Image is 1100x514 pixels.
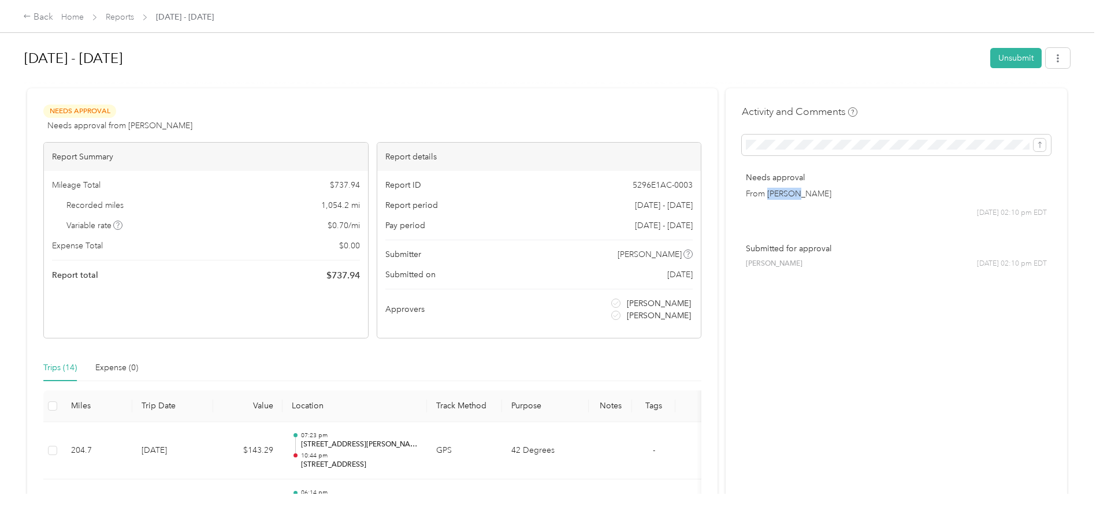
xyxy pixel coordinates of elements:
[61,12,84,22] a: Home
[667,269,693,281] span: [DATE]
[385,269,436,281] span: Submitted on
[62,422,132,480] td: 204.7
[43,362,77,374] div: Trips (14)
[52,240,103,252] span: Expense Total
[23,10,53,24] div: Back
[47,120,192,132] span: Needs approval from [PERSON_NAME]
[43,105,116,118] span: Needs Approval
[156,11,214,23] span: [DATE] - [DATE]
[653,445,655,455] span: -
[746,259,802,269] span: [PERSON_NAME]
[66,219,123,232] span: Variable rate
[742,105,857,119] h4: Activity and Comments
[977,208,1047,218] span: [DATE] 02:10 pm EDT
[1035,449,1100,514] iframe: Everlance-gr Chat Button Frame
[95,362,138,374] div: Expense (0)
[977,259,1047,269] span: [DATE] 02:10 pm EDT
[52,179,101,191] span: Mileage Total
[385,219,425,232] span: Pay period
[746,243,1047,255] p: Submitted for approval
[427,422,502,480] td: GPS
[746,188,1047,200] p: From [PERSON_NAME]
[301,439,418,450] p: [STREET_ADDRESS][PERSON_NAME]
[377,143,701,171] div: Report details
[24,44,982,72] h1: Aug 1 - 31, 2025
[502,390,589,422] th: Purpose
[106,12,134,22] a: Reports
[627,310,691,322] span: [PERSON_NAME]
[326,269,360,282] span: $ 737.94
[283,390,427,422] th: Location
[502,422,589,480] td: 42 Degrees
[339,240,360,252] span: $ 0.00
[132,422,213,480] td: [DATE]
[627,297,691,310] span: [PERSON_NAME]
[635,219,693,232] span: [DATE] - [DATE]
[328,219,360,232] span: $ 0.70 / mi
[66,199,124,211] span: Recorded miles
[321,199,360,211] span: 1,054.2 mi
[213,390,283,422] th: Value
[385,303,425,315] span: Approvers
[301,489,418,497] p: 06:14 pm
[330,179,360,191] span: $ 737.94
[52,269,98,281] span: Report total
[618,248,682,260] span: [PERSON_NAME]
[635,199,693,211] span: [DATE] - [DATE]
[746,172,1047,184] p: Needs approval
[990,48,1042,68] button: Unsubmit
[301,460,418,470] p: [STREET_ADDRESS]
[213,422,283,480] td: $143.29
[62,390,132,422] th: Miles
[589,390,632,422] th: Notes
[301,452,418,460] p: 10:44 pm
[385,248,421,260] span: Submitter
[132,390,213,422] th: Trip Date
[633,179,693,191] span: 5296E1AC-0003
[385,179,421,191] span: Report ID
[385,199,438,211] span: Report period
[44,143,368,171] div: Report Summary
[632,390,675,422] th: Tags
[301,431,418,439] p: 07:23 pm
[427,390,502,422] th: Track Method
